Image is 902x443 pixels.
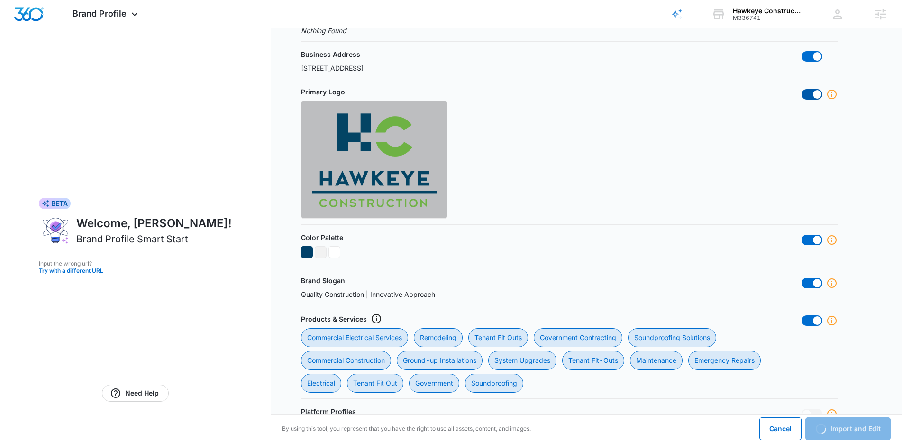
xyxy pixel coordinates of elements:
button: Try with a different URL [39,268,232,274]
div: Soundproofing [465,374,523,393]
p: Platform Profiles [301,406,356,416]
div: Government Contracting [534,328,622,347]
h2: Brand Profile Smart Start [76,232,188,246]
div: System Upgrades [488,351,556,370]
div: account id [733,15,802,21]
div: Tenant Fit-Outs [562,351,624,370]
p: Primary Logo [301,87,345,97]
img: https://static.mywebsites360.com/ae12ec5061834d07a5baad66631cdbf9/i/b36faba05a2c4172ab0780557e2b0... [309,108,440,211]
p: Input the wrong url? [39,259,232,268]
p: Business Address [301,49,360,59]
p: Quality Construction | Innovative Approach [301,289,435,299]
div: Emergency Repairs [688,351,761,370]
h1: Welcome, [PERSON_NAME]! [76,215,232,232]
div: Commercial Construction [301,351,391,370]
p: [STREET_ADDRESS] [301,63,364,73]
div: Soundproofing Solutions [628,328,716,347]
p: Products & Services [301,314,367,324]
div: Remodeling [414,328,463,347]
a: Need Help [102,385,169,402]
div: Tenant Fit Out [347,374,403,393]
div: account name [733,7,802,15]
div: Government [409,374,459,393]
p: Color Palette [301,232,343,242]
p: Brand Slogan [301,276,345,286]
img: ai-brand-profile [39,215,73,246]
div: Commercial Electrical Services [301,328,408,347]
span: Brand Profile [73,9,127,18]
div: Maintenance [630,351,683,370]
p: Nothing Found [301,26,346,36]
div: Tenant Fit Outs [468,328,528,347]
p: By using this tool, you represent that you have the right to use all assets, content, and images. [282,425,531,433]
div: Electrical [301,374,341,393]
button: Cancel [759,417,802,440]
div: Ground-up Installations [397,351,483,370]
div: BETA [39,198,71,209]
